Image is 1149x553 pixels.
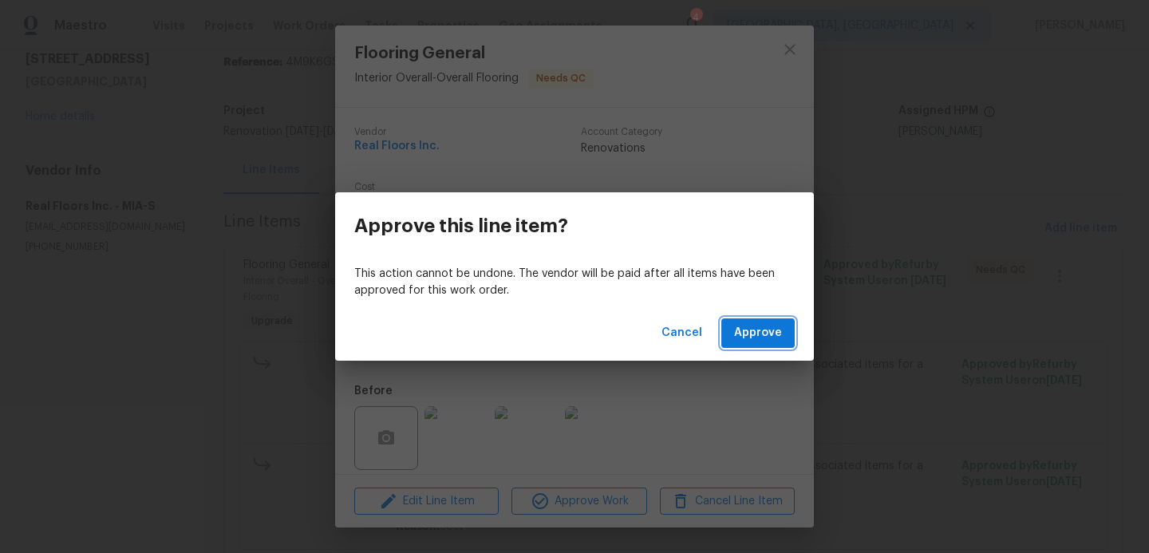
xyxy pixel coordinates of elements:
[734,323,782,343] span: Approve
[661,323,702,343] span: Cancel
[721,318,795,348] button: Approve
[354,215,568,237] h3: Approve this line item?
[354,266,795,299] p: This action cannot be undone. The vendor will be paid after all items have been approved for this...
[655,318,709,348] button: Cancel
